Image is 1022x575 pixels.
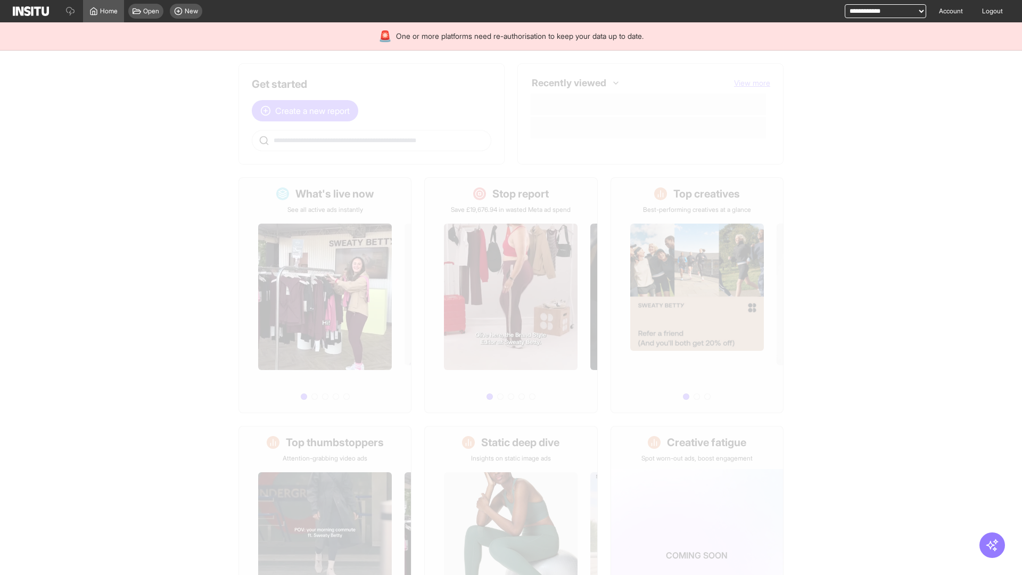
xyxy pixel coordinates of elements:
div: 🚨 [378,29,392,44]
span: Home [100,7,118,15]
img: Logo [13,6,49,16]
span: New [185,7,198,15]
span: One or more platforms need re-authorisation to keep your data up to date. [396,31,644,42]
span: Open [143,7,159,15]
